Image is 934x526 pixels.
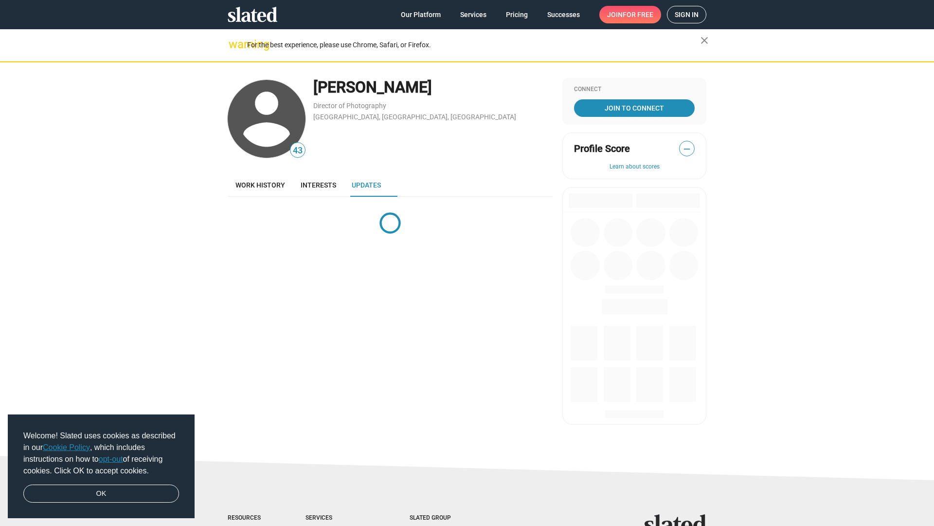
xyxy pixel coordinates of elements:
a: [GEOGRAPHIC_DATA], [GEOGRAPHIC_DATA], [GEOGRAPHIC_DATA] [313,113,516,121]
a: Pricing [498,6,536,23]
a: Our Platform [393,6,449,23]
span: Services [460,6,486,23]
div: Services [305,514,371,522]
a: Director of Photography [313,102,386,110]
div: Resources [228,514,267,522]
mat-icon: close [699,35,710,46]
span: 43 [290,144,305,157]
span: Profile Score [574,142,630,155]
span: for free [623,6,653,23]
div: For the best experience, please use Chrome, Safari, or Firefox. [247,38,700,52]
span: Our Platform [401,6,441,23]
a: Join To Connect [574,99,695,117]
span: Join To Connect [576,99,693,117]
div: Connect [574,86,695,94]
span: Updates [352,181,381,189]
a: Successes [539,6,588,23]
a: Services [452,6,494,23]
span: Successes [547,6,580,23]
span: Welcome! Slated uses cookies as described in our , which includes instructions on how to of recei... [23,430,179,477]
a: Work history [228,173,293,197]
div: cookieconsent [8,414,195,519]
a: Cookie Policy [43,443,90,451]
span: Interests [301,181,336,189]
a: Updates [344,173,389,197]
span: Sign in [675,6,699,23]
mat-icon: warning [229,38,240,50]
a: opt-out [99,455,123,463]
a: Joinfor free [599,6,661,23]
a: Sign in [667,6,706,23]
button: Learn about scores [574,163,695,171]
span: Work history [235,181,285,189]
div: [PERSON_NAME] [313,77,553,98]
span: — [680,143,694,155]
div: Slated Group [410,514,476,522]
a: dismiss cookie message [23,485,179,503]
span: Join [607,6,653,23]
a: Interests [293,173,344,197]
span: Pricing [506,6,528,23]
